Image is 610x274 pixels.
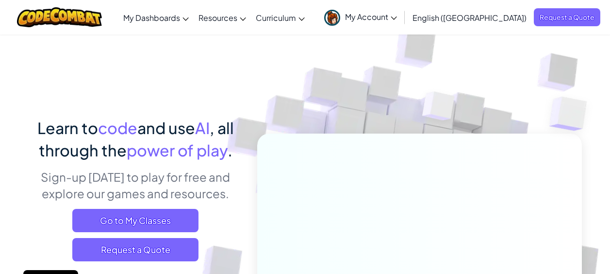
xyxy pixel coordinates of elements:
img: CodeCombat logo [17,7,102,27]
span: Resources [198,13,237,23]
span: and use [137,118,195,137]
img: avatar [324,10,340,26]
img: Overlap cubes [404,72,474,145]
p: Sign-up [DATE] to play for free and explore our games and resources. [29,169,243,202]
a: My Account [319,2,402,33]
a: Request a Quote [534,8,600,26]
span: English ([GEOGRAPHIC_DATA]) [412,13,527,23]
a: Go to My Classes [72,209,198,232]
a: Curriculum [251,4,310,31]
a: English ([GEOGRAPHIC_DATA]) [408,4,531,31]
a: My Dashboards [118,4,194,31]
span: code [98,118,137,137]
span: My Dashboards [123,13,180,23]
span: Curriculum [256,13,296,23]
span: My Account [345,12,397,22]
span: . [228,140,232,160]
span: Learn to [37,118,98,137]
a: Resources [194,4,251,31]
span: AI [195,118,210,137]
span: power of play [127,140,228,160]
a: Request a Quote [72,238,198,261]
